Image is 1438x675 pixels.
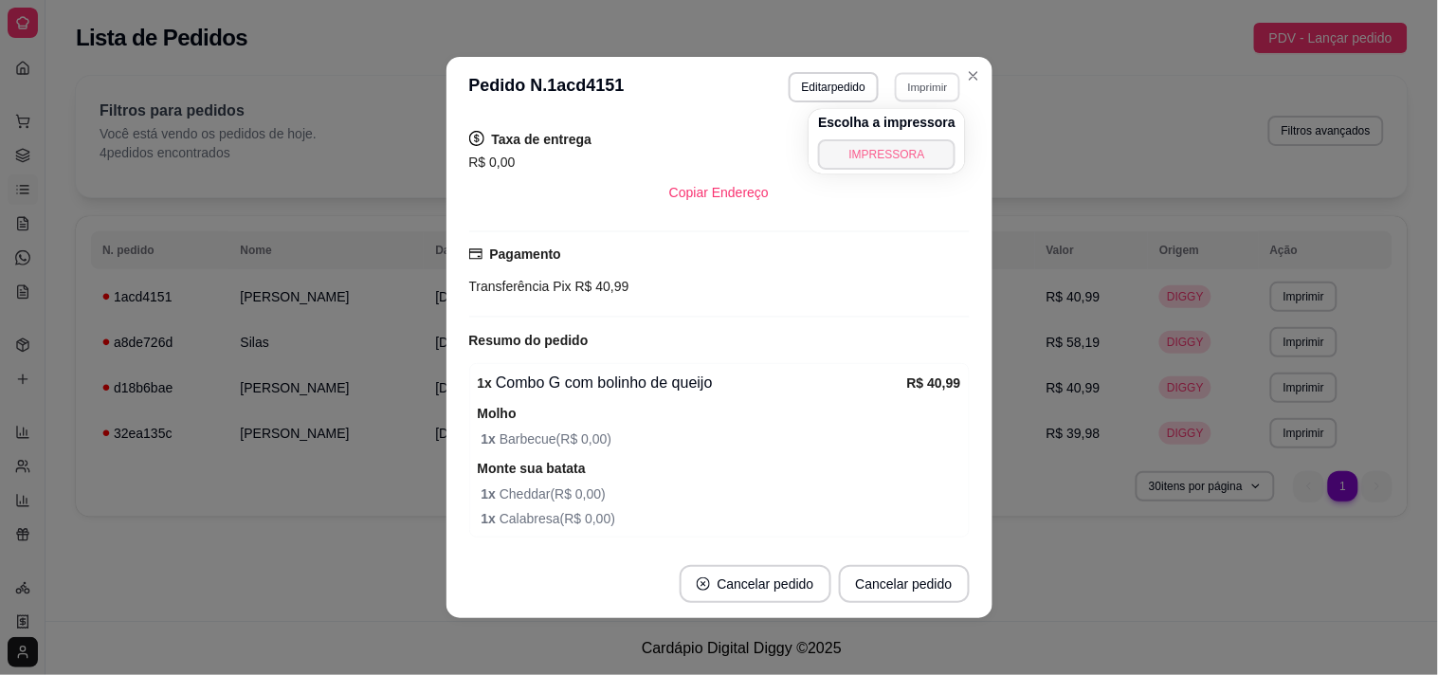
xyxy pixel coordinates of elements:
strong: 1 x [478,375,493,391]
strong: Pagamento [490,246,561,262]
button: Close [958,61,989,91]
span: dollar [469,131,484,146]
strong: Monte sua batata [478,461,586,476]
strong: 1 x [482,511,500,526]
span: Transferência Pix [469,279,572,294]
span: close-circle [697,577,710,591]
div: Combo G com bolinho de queijo [478,372,907,394]
strong: Molho [478,406,517,421]
h3: Pedido N. 1acd4151 [469,72,625,102]
strong: 1 x [482,431,500,447]
span: Calabresa ( R$ 0,00 ) [482,508,961,529]
span: Cheddar ( R$ 0,00 ) [482,483,961,504]
strong: Resumo do pedido [469,333,589,348]
button: Imprimir [895,72,960,101]
strong: Taxa de entrega [492,132,592,147]
button: Editarpedido [789,72,879,102]
span: Barbecue ( R$ 0,00 ) [482,429,961,449]
strong: R$ 40,99 [907,375,961,391]
h4: Escolha a impressora [818,113,956,132]
button: close-circleCancelar pedido [680,565,831,603]
button: Cancelar pedido [839,565,970,603]
span: credit-card [469,247,482,261]
button: IMPRESSORA [818,139,956,170]
span: R$ 0,00 [469,155,516,170]
strong: 1 x [482,486,500,502]
span: R$ 40,99 [572,279,629,294]
button: Copiar Endereço [654,173,784,211]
